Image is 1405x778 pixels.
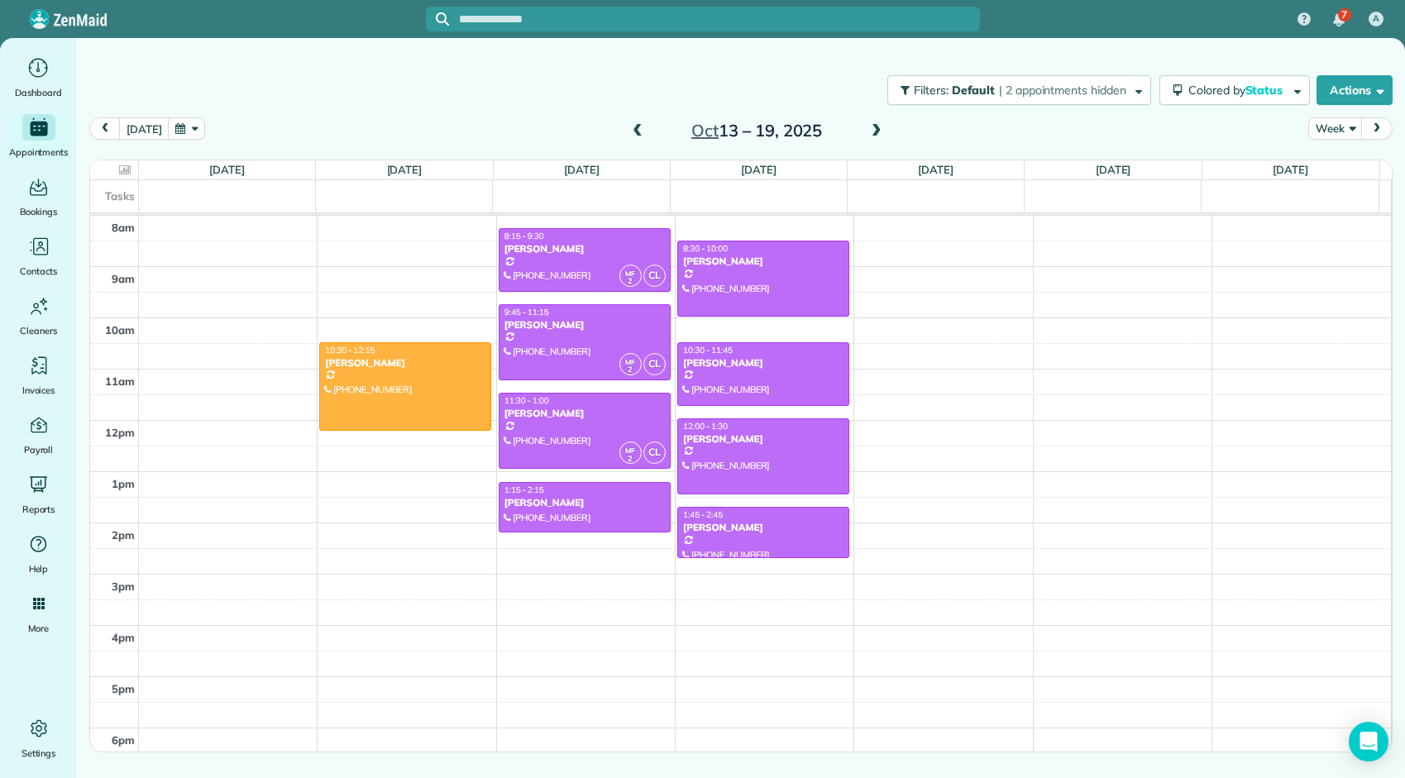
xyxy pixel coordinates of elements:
span: 11am [105,375,135,388]
a: Appointments [7,114,70,160]
button: Filters: Default | 2 appointments hidden [887,75,1151,105]
a: Invoices [7,352,70,399]
span: 12:00 - 1:30 [683,421,728,432]
a: Help [7,531,70,577]
span: Tasks [105,189,135,203]
a: Contacts [7,233,70,279]
span: Colored by [1188,83,1288,98]
span: 9:45 - 11:15 [504,307,549,317]
a: [DATE] [1273,163,1308,176]
span: A [1373,12,1379,26]
span: 5pm [112,682,135,695]
span: Settings [22,745,56,761]
span: MF [625,446,635,455]
button: Colored byStatus [1159,75,1310,105]
span: 10:30 - 11:45 [683,345,733,356]
a: Reports [7,471,70,518]
h2: 13 – 19, 2025 [653,122,860,140]
a: [DATE] [564,163,600,176]
span: MF [625,357,635,366]
div: [PERSON_NAME] [682,255,844,267]
a: Filters: Default | 2 appointments hidden [879,75,1151,105]
span: Bookings [20,203,58,220]
span: 1pm [112,477,135,490]
span: 6pm [112,733,135,747]
span: Filters: [914,83,949,98]
span: 11:30 - 1:00 [504,395,549,406]
a: Payroll [7,412,70,458]
span: More [28,620,49,637]
div: [PERSON_NAME] [504,319,666,331]
div: [PERSON_NAME] [324,357,486,369]
button: [DATE] [119,117,169,140]
span: 7 [1341,8,1347,21]
span: 8:15 - 9:30 [504,231,544,241]
button: Actions [1317,75,1393,105]
div: 7 unread notifications [1321,2,1356,38]
span: MF [625,269,635,278]
span: Help [29,561,49,577]
span: Contacts [20,263,57,279]
span: Reports [22,501,55,518]
div: [PERSON_NAME] [504,408,666,419]
small: 2 [620,362,641,378]
span: 1:15 - 2:15 [504,484,544,495]
span: Appointments [9,144,69,160]
a: [DATE] [741,163,777,176]
div: [PERSON_NAME] [682,357,844,369]
span: Default [952,83,996,98]
span: CL [643,353,666,375]
span: 2pm [112,528,135,542]
span: 4pm [112,631,135,644]
span: 12pm [105,426,135,439]
a: Settings [7,715,70,761]
span: 3pm [112,580,135,593]
div: [PERSON_NAME] [682,433,844,445]
span: CL [643,442,666,464]
span: CL [643,265,666,287]
a: Cleaners [7,293,70,339]
span: 10am [105,323,135,336]
small: 2 [620,274,641,289]
div: Open Intercom Messenger [1349,722,1388,761]
div: [PERSON_NAME] [504,497,666,508]
span: Status [1245,83,1286,98]
span: Cleaners [20,322,57,339]
a: [DATE] [209,163,245,176]
span: 10:30 - 12:15 [325,345,375,356]
a: [DATE] [387,163,423,176]
span: Payroll [24,442,54,458]
span: 9am [112,272,135,285]
span: | 2 appointments hidden [999,83,1126,98]
svg: Focus search [436,12,449,26]
button: Week [1308,117,1362,140]
span: 1:45 - 2:45 [683,509,723,520]
button: next [1361,117,1393,140]
div: [PERSON_NAME] [682,522,844,533]
a: [DATE] [918,163,953,176]
button: prev [89,117,121,140]
a: [DATE] [1096,163,1131,176]
div: [PERSON_NAME] [504,243,666,255]
span: 8am [112,221,135,234]
small: 2 [620,451,641,467]
span: 8:30 - 10:00 [683,243,728,254]
button: Focus search [426,12,449,26]
span: Invoices [22,382,55,399]
a: Dashboard [7,55,70,101]
span: Oct [691,120,719,141]
span: Dashboard [15,84,62,101]
a: Bookings [7,174,70,220]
